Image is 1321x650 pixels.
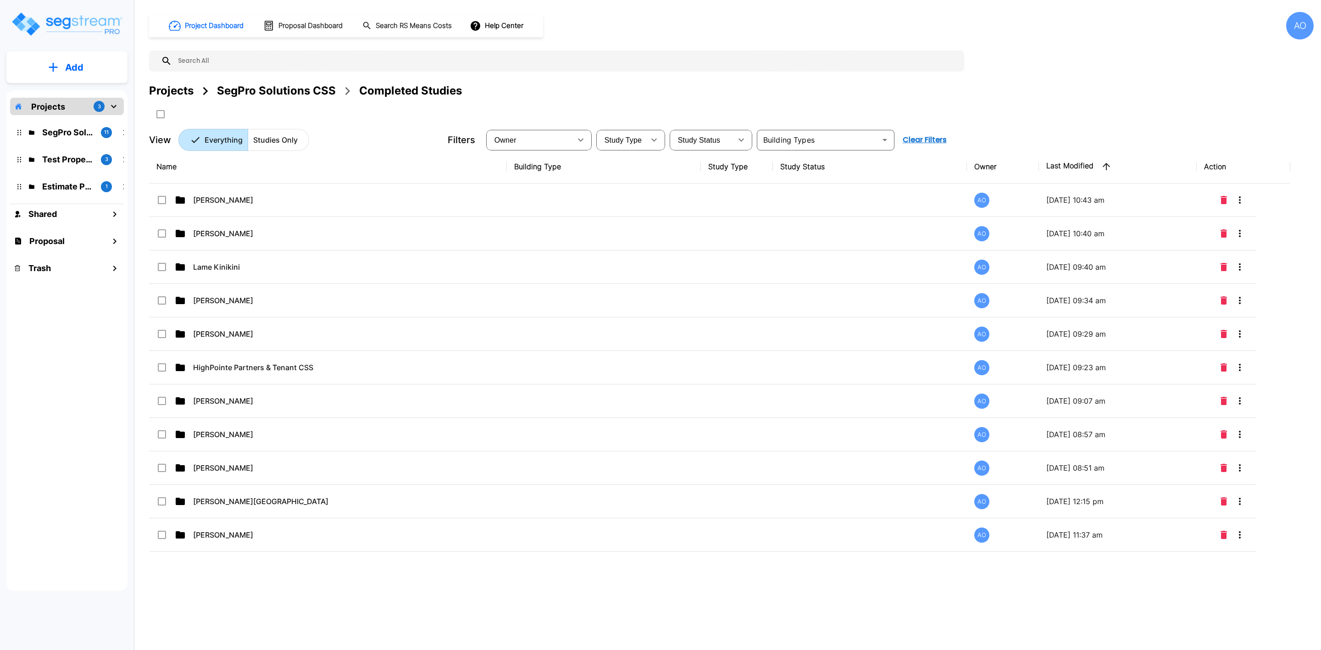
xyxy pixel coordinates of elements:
[193,328,376,339] p: [PERSON_NAME]
[193,395,376,406] p: [PERSON_NAME]
[42,126,94,139] p: SegPro Solutions CSS
[1197,150,1290,183] th: Action
[178,129,248,151] button: Everything
[967,150,1039,183] th: Owner
[605,136,642,144] span: Study Type
[974,360,989,375] div: AO
[359,17,457,35] button: Search RS Means Costs
[105,156,108,163] p: 3
[193,429,376,440] p: [PERSON_NAME]
[42,180,94,193] p: Estimate Property
[1231,392,1249,410] button: More-Options
[6,54,128,81] button: Add
[507,150,701,183] th: Building Type
[678,136,721,144] span: Study Status
[42,153,94,166] p: Test Property Folder
[359,83,462,99] div: Completed Studies
[974,461,989,476] div: AO
[193,228,376,239] p: [PERSON_NAME]
[1231,425,1249,444] button: More-Options
[1231,492,1249,511] button: More-Options
[1217,258,1231,276] button: Delete
[1217,358,1231,377] button: Delete
[28,262,51,274] h1: Trash
[1231,526,1249,544] button: More-Options
[974,260,989,275] div: AO
[1217,325,1231,343] button: Delete
[278,21,343,31] h1: Proposal Dashboard
[1046,362,1190,373] p: [DATE] 09:23 am
[598,127,645,153] div: Select
[193,362,376,373] p: HighPointe Partners & Tenant CSS
[1046,429,1190,440] p: [DATE] 08:57 am
[248,129,309,151] button: Studies Only
[31,100,65,113] p: Projects
[494,136,516,144] span: Owner
[193,194,376,206] p: [PERSON_NAME]
[974,226,989,241] div: AO
[11,11,123,37] img: Logo
[488,127,572,153] div: Select
[205,134,243,145] p: Everything
[193,496,376,507] p: [PERSON_NAME][GEOGRAPHIC_DATA]
[1046,328,1190,339] p: [DATE] 09:29 am
[1217,392,1231,410] button: Delete
[193,529,376,540] p: [PERSON_NAME]
[974,293,989,308] div: AO
[1217,425,1231,444] button: Delete
[1231,358,1249,377] button: More-Options
[1217,224,1231,243] button: Delete
[1231,191,1249,209] button: More-Options
[1217,492,1231,511] button: Delete
[448,133,475,147] p: Filters
[760,133,877,146] input: Building Types
[1231,291,1249,310] button: More-Options
[376,21,452,31] h1: Search RS Means Costs
[104,128,109,136] p: 11
[98,103,101,111] p: 3
[1217,191,1231,209] button: Delete
[217,83,336,99] div: SegPro Solutions CSS
[1231,325,1249,343] button: More-Options
[165,16,249,36] button: Project Dashboard
[1046,228,1190,239] p: [DATE] 10:40 am
[701,150,773,183] th: Study Type
[105,183,108,190] p: 1
[260,16,348,35] button: Proposal Dashboard
[193,295,376,306] p: [PERSON_NAME]
[468,17,527,34] button: Help Center
[151,105,170,123] button: SelectAll
[253,134,298,145] p: Studies Only
[172,50,960,72] input: Search All
[1046,395,1190,406] p: [DATE] 09:07 am
[178,129,309,151] div: Platform
[1217,291,1231,310] button: Delete
[149,83,194,99] div: Projects
[1046,462,1190,473] p: [DATE] 08:51 am
[1046,261,1190,272] p: [DATE] 09:40 am
[974,394,989,409] div: AO
[29,235,65,247] h1: Proposal
[149,133,171,147] p: View
[1046,295,1190,306] p: [DATE] 09:34 am
[193,261,376,272] p: Lame Kinikini
[672,127,732,153] div: Select
[773,150,967,183] th: Study Status
[1231,459,1249,477] button: More-Options
[974,494,989,509] div: AO
[65,61,83,74] p: Add
[193,462,376,473] p: [PERSON_NAME]
[974,327,989,342] div: AO
[974,528,989,543] div: AO
[1217,526,1231,544] button: Delete
[1046,529,1190,540] p: [DATE] 11:37 am
[28,208,57,220] h1: Shared
[1286,12,1314,39] div: AO
[974,193,989,208] div: AO
[149,150,507,183] th: Name
[1231,258,1249,276] button: More-Options
[1046,194,1190,206] p: [DATE] 10:43 am
[1039,150,1197,183] th: Last Modified
[1217,459,1231,477] button: Delete
[1231,224,1249,243] button: More-Options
